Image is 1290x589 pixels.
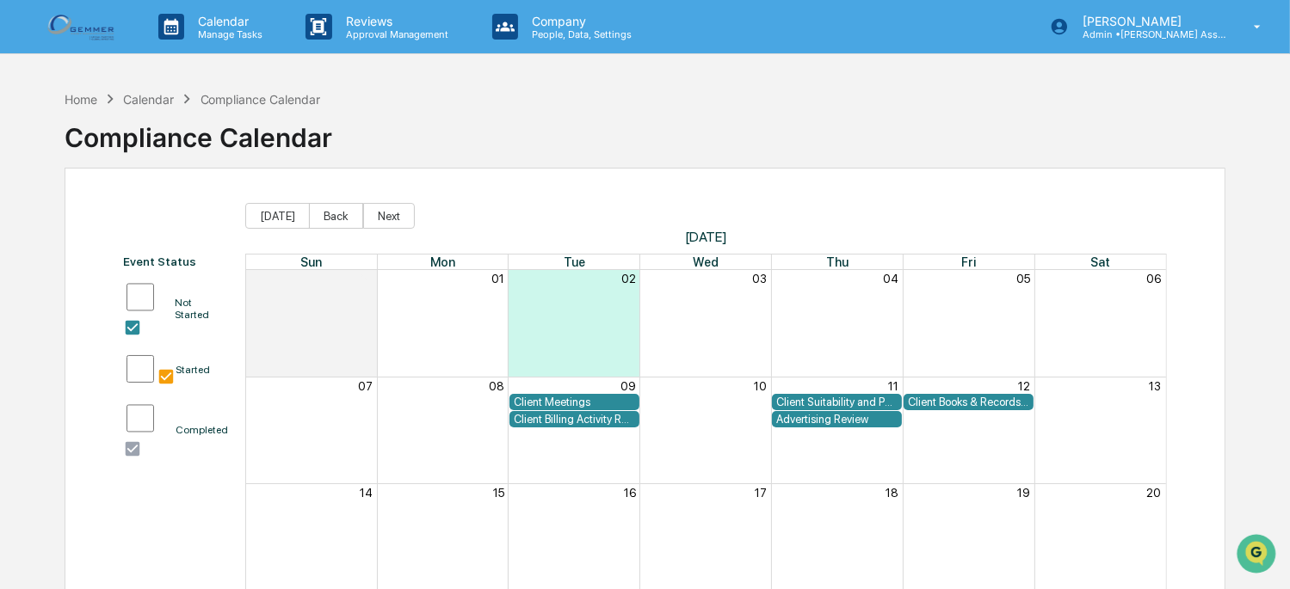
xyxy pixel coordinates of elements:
[176,424,228,436] div: Completed
[143,279,149,293] span: •
[201,92,321,107] div: Compliance Calendar
[17,263,45,291] img: Patti Mullin
[34,383,108,401] span: Data Lookup
[776,396,898,408] div: Client Suitability and Performance Review
[184,28,271,40] p: Manage Tasks
[309,203,363,229] button: Back
[77,131,282,148] div: Start new chat
[1235,532,1281,579] iframe: Open customer support
[514,413,635,426] div: Client Billing Activity Review
[360,486,373,500] button: 14
[620,379,636,393] button: 09
[491,272,504,285] button: 01
[514,396,635,408] div: Client Meetings
[754,379,767,393] button: 10
[358,379,373,393] button: 07
[143,233,149,247] span: •
[17,385,31,399] div: 🔎
[755,486,767,500] button: 17
[176,364,210,376] div: Started
[1147,486,1162,500] button: 20
[34,351,111,368] span: Preclearance
[184,14,271,28] p: Calendar
[123,255,227,268] div: Event Status
[77,148,237,162] div: We're available if you need us!
[121,425,208,439] a: Powered byPylon
[41,9,124,43] img: logo
[65,92,97,107] div: Home
[430,255,455,269] span: Mon
[361,272,373,285] button: 31
[171,426,208,439] span: Pylon
[883,272,898,285] button: 04
[34,234,48,248] img: 1746055101610-c473b297-6a78-478c-a979-82029cc54cd1
[267,187,313,207] button: See all
[961,255,976,269] span: Fri
[175,297,227,321] div: Not Started
[10,377,115,408] a: 🔎Data Lookup
[886,486,898,500] button: 18
[1147,272,1162,285] button: 06
[1016,272,1030,285] button: 05
[123,92,174,107] div: Calendar
[489,379,504,393] button: 08
[36,131,67,162] img: 8933085812038_c878075ebb4cc5468115_72.jpg
[493,486,504,500] button: 15
[293,136,313,156] button: Start new chat
[621,272,636,285] button: 02
[17,353,31,366] div: 🖐️
[908,396,1029,408] div: Client Books & Records Review
[518,28,640,40] p: People, Data, Settings
[888,379,898,393] button: 11
[624,486,636,500] button: 16
[65,108,332,153] div: Compliance Calendar
[17,217,45,244] img: Jack Rasmussen
[118,344,220,375] a: 🗄️Attestations
[332,28,458,40] p: Approval Management
[300,255,322,269] span: Sun
[363,203,415,229] button: Next
[17,35,313,63] p: How can we help?
[125,353,139,366] div: 🗄️
[1018,379,1030,393] button: 12
[1017,486,1030,500] button: 19
[152,233,188,247] span: [DATE]
[1090,255,1110,269] span: Sat
[245,229,1167,245] span: [DATE]
[17,190,115,204] div: Past conversations
[245,203,310,229] button: [DATE]
[564,255,585,269] span: Tue
[17,131,48,162] img: 1746055101610-c473b297-6a78-478c-a979-82029cc54cd1
[332,14,458,28] p: Reviews
[10,344,118,375] a: 🖐️Preclearance
[1069,14,1229,28] p: [PERSON_NAME]
[826,255,849,269] span: Thu
[776,413,898,426] div: Advertising Review
[752,272,767,285] button: 03
[142,351,213,368] span: Attestations
[1150,379,1162,393] button: 13
[1069,28,1229,40] p: Admin • [PERSON_NAME] Asset Management
[53,279,139,293] span: [PERSON_NAME]
[53,233,139,247] span: [PERSON_NAME]
[518,14,640,28] p: Company
[152,279,188,293] span: [DATE]
[693,255,719,269] span: Wed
